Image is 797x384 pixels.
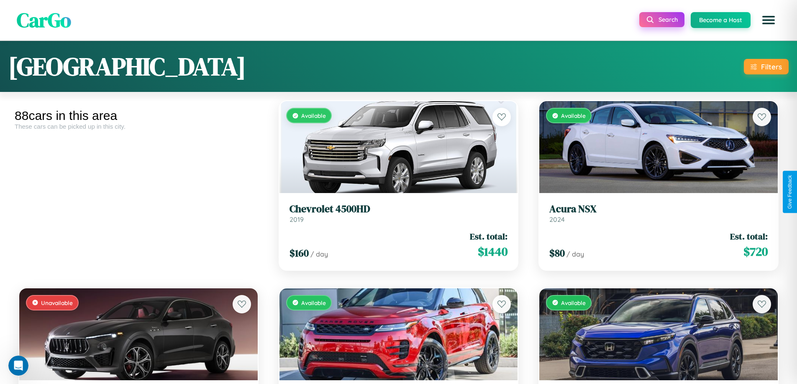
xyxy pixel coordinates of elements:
span: 2019 [290,215,304,224]
span: $ 80 [549,246,565,260]
span: Search [659,16,678,23]
div: Filters [761,62,782,71]
div: These cars can be picked up in this city. [15,123,262,130]
span: $ 160 [290,246,309,260]
button: Become a Host [691,12,751,28]
span: Available [301,299,326,306]
button: Search [639,12,684,27]
span: 2024 [549,215,565,224]
span: Est. total: [730,230,768,242]
span: / day [566,250,584,258]
span: CarGo [17,6,71,34]
span: / day [310,250,328,258]
button: Open menu [757,8,780,32]
span: Available [301,112,326,119]
button: Filters [744,59,789,74]
span: $ 720 [743,243,768,260]
a: Acura NSX2024 [549,203,768,224]
h3: Chevrolet 4500HD [290,203,508,215]
span: Available [561,299,586,306]
span: $ 1440 [478,243,507,260]
div: 88 cars in this area [15,109,262,123]
span: Est. total: [470,230,507,242]
span: Available [561,112,586,119]
a: Chevrolet 4500HD2019 [290,203,508,224]
h3: Acura NSX [549,203,768,215]
div: Give Feedback [787,175,793,209]
h1: [GEOGRAPHIC_DATA] [8,49,246,84]
iframe: Intercom live chat [8,356,28,376]
span: Unavailable [41,299,73,306]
